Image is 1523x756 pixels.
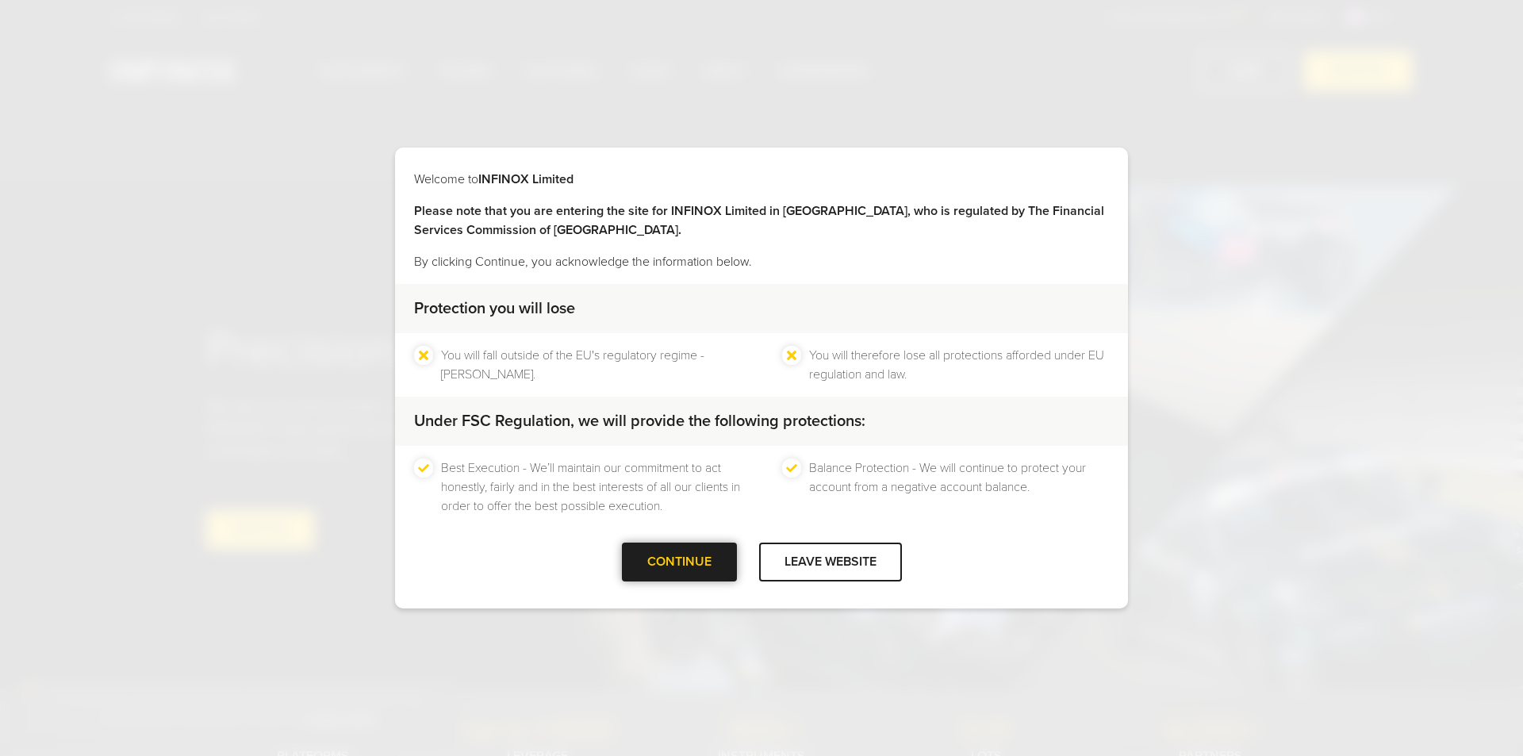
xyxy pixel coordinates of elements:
p: By clicking Continue, you acknowledge the information below. [414,252,1109,271]
div: LEAVE WEBSITE [759,543,902,581]
strong: Under FSC Regulation, we will provide the following protections: [414,412,865,431]
div: CONTINUE [622,543,737,581]
strong: Please note that you are entering the site for INFINOX Limited in [GEOGRAPHIC_DATA], who is regul... [414,203,1104,238]
li: You will fall outside of the EU's regulatory regime - [PERSON_NAME]. [441,346,741,384]
li: You will therefore lose all protections afforded under EU regulation and law. [809,346,1109,384]
p: Welcome to [414,170,1109,189]
li: Best Execution - We’ll maintain our commitment to act honestly, fairly and in the best interests ... [441,459,741,516]
li: Balance Protection - We will continue to protect your account from a negative account balance. [809,459,1109,516]
strong: INFINOX Limited [478,171,574,187]
strong: Protection you will lose [414,299,575,318]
